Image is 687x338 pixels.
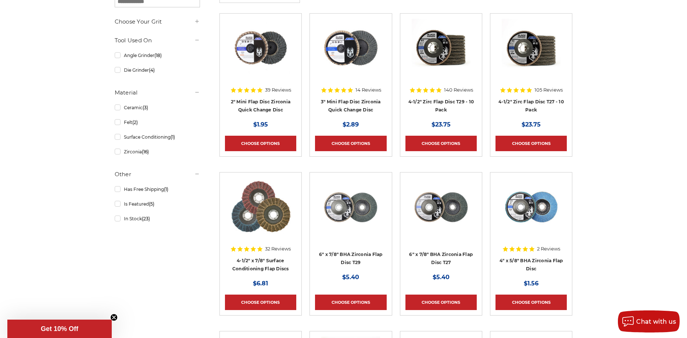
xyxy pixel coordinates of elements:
[405,19,477,90] a: 4.5" Black Hawk Zirconia Flap Disc 10 Pack
[495,178,567,249] a: 4-inch BHA Zirconia flap disc with 40 grit designed for aggressive metal sanding and grinding
[321,178,380,236] img: Black Hawk 6 inch T29 coarse flap discs, 36 grit for efficient material removal
[355,88,381,92] span: 14 Reviews
[143,105,148,110] span: (3)
[115,17,200,26] h5: Choose Your Grit
[618,310,680,332] button: Chat with us
[115,183,200,196] a: Has Free Shipping
[412,19,470,78] img: 4.5" Black Hawk Zirconia Flap Disc 10 Pack
[230,178,291,236] img: Scotch brite flap discs
[319,252,383,266] a: 6" x 7/8" BHA Zirconia Flap Disc T29
[498,99,564,113] a: 4-1/2" Zirc Flap Disc T27 - 10 Pack
[115,131,200,143] a: Surface Conditioning
[495,136,567,151] a: Choose Options
[115,88,200,97] h5: Material
[636,318,676,325] span: Chat with us
[132,120,138,125] span: (2)
[408,99,474,113] a: 4-1/2" Zirc Flap Disc T29 - 10 Pack
[115,116,200,129] a: Felt
[115,49,200,62] a: Angle Grinder
[265,88,291,92] span: 39 Reviews
[495,295,567,310] a: Choose Options
[253,280,268,287] span: $6.81
[41,325,78,332] span: Get 10% Off
[534,88,563,92] span: 105 Reviews
[444,88,473,92] span: 140 Reviews
[522,121,541,128] span: $23.75
[412,178,470,236] img: Coarse 36 grit BHA Zirconia flap disc, 6-inch, flat T27 for aggressive material removal
[225,178,296,249] a: Scotch brite flap discs
[232,258,289,272] a: 4-1/2" x 7/8" Surface Conditioning Flap Discs
[115,101,200,114] a: Ceramic
[110,314,118,321] button: Close teaser
[115,212,200,225] a: In Stock
[225,295,296,310] a: Choose Options
[225,19,296,90] a: Black Hawk Abrasives 2-inch Zirconia Flap Disc with 60 Grit Zirconia for Smooth Finishing
[315,19,386,90] a: BHA 3" Quick Change 60 Grit Flap Disc for Fine Grinding and Finishing
[115,36,200,45] h5: Tool Used On
[502,19,561,78] img: Black Hawk 4-1/2" x 7/8" Flap Disc Type 27 - 10 Pack
[342,274,359,281] span: $5.40
[142,216,150,221] span: (23)
[315,178,386,249] a: Black Hawk 6 inch T29 coarse flap discs, 36 grit for efficient material removal
[231,19,290,78] img: Black Hawk Abrasives 2-inch Zirconia Flap Disc with 60 Grit Zirconia for Smooth Finishing
[432,121,451,128] span: $23.75
[537,246,560,251] span: 2 Reviews
[500,258,563,272] a: 4" x 5/8" BHA Zirconia Flap Disc
[405,136,477,151] a: Choose Options
[409,252,473,266] a: 6" x 7/8" BHA Zirconia Flap Disc T27
[343,121,359,128] span: $2.89
[405,178,477,249] a: Coarse 36 grit BHA Zirconia flap disc, 6-inch, flat T27 for aggressive material removal
[315,136,386,151] a: Choose Options
[231,99,291,113] a: 2" Mini Flap Disc Zirconia Quick Change Disc
[321,19,380,78] img: BHA 3" Quick Change 60 Grit Flap Disc for Fine Grinding and Finishing
[253,121,268,128] span: $1.95
[115,145,200,158] a: Zirconia
[115,64,200,77] a: Die Grinder
[265,246,291,251] span: 32 Reviews
[154,53,162,58] span: (18)
[225,136,296,151] a: Choose Options
[115,198,200,210] a: Is Featured
[149,201,154,207] span: (5)
[524,280,538,287] span: $1.56
[149,67,155,73] span: (4)
[115,170,200,179] h5: Other
[495,19,567,90] a: Black Hawk 4-1/2" x 7/8" Flap Disc Type 27 - 10 Pack
[405,295,477,310] a: Choose Options
[164,186,168,192] span: (1)
[315,295,386,310] a: Choose Options
[502,178,561,236] img: 4-inch BHA Zirconia flap disc with 40 grit designed for aggressive metal sanding and grinding
[433,274,450,281] span: $5.40
[321,99,381,113] a: 3" Mini Flap Disc Zirconia Quick Change Disc
[7,320,112,338] div: Get 10% OffClose teaser
[171,134,175,140] span: (1)
[142,149,149,154] span: (16)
